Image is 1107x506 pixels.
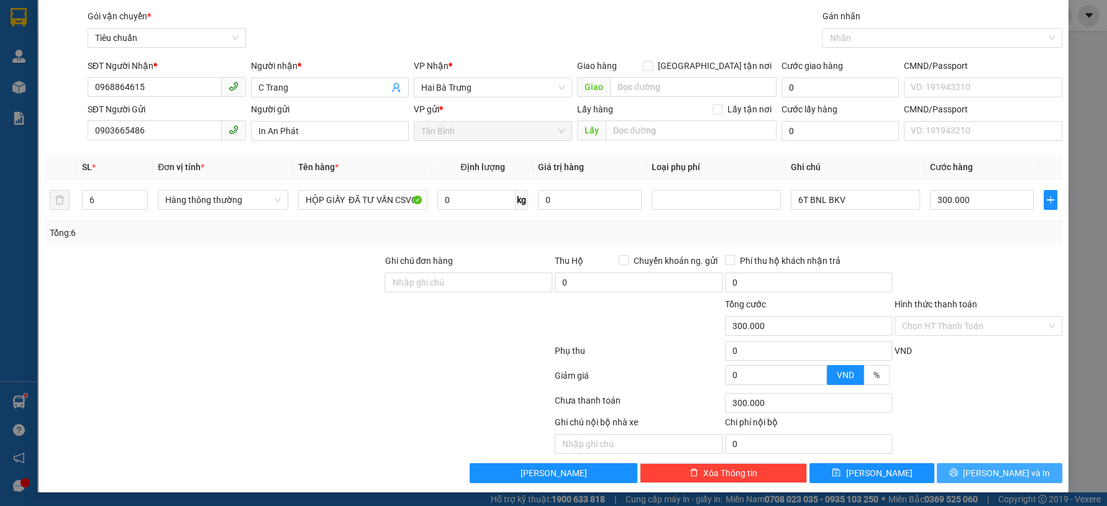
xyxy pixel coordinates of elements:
[421,78,565,97] span: Hai Bà Trưng
[781,61,843,71] label: Cước giao hàng
[414,102,572,116] div: VP gửi
[553,369,724,391] div: Giảm giá
[131,71,181,81] span: 0974162334
[165,191,281,209] span: Hàng thông thường
[6,6,55,55] img: logo.jpg
[895,299,977,309] label: Hình thức thanh toán
[1044,195,1057,205] span: plus
[553,394,724,415] div: Chưa thanh toán
[606,120,777,140] input: Dọc đường
[50,226,427,240] div: Tổng: 6
[963,466,1050,480] span: [PERSON_NAME] và In
[786,155,925,179] th: Ghi chú
[93,69,181,83] div: SĐT:
[610,77,777,97] input: Dọc đường
[93,55,181,69] div: SĐT:
[904,102,1062,116] div: CMND/Passport
[298,162,339,172] span: Tên hàng
[553,344,724,366] div: Phụ thu
[470,463,637,483] button: [PERSON_NAME]
[251,102,409,116] div: Người gửi
[690,468,698,478] span: delete
[64,25,181,40] div: Ngày gửi: 18:13 [DATE]
[722,102,777,116] span: Lấy tận nơi
[577,120,606,140] span: Lấy
[17,84,22,94] span: 1
[6,55,93,69] div: Gửi:
[95,29,239,47] span: Tiêu chuẩn
[1044,190,1057,210] button: plus
[904,59,1062,73] div: CMND/Passport
[930,162,973,172] span: Cước hàng
[82,162,92,172] span: SL
[137,83,181,110] div: Tổng:
[832,468,840,478] span: save
[158,162,204,172] span: Đơn vị tính
[251,59,409,73] div: Người nhận
[949,468,958,478] span: printer
[703,466,757,480] span: Xóa Thông tin
[809,463,934,483] button: save[PERSON_NAME]
[781,78,899,97] input: Cước giao hàng
[577,104,613,114] span: Lấy hàng
[64,6,181,25] div: Nhà xe Tiến Oanh
[555,434,722,454] input: Nhập ghi chú
[845,466,912,480] span: [PERSON_NAME]
[421,122,565,140] span: Tân Bình
[385,256,453,266] label: Ghi chú đơn hàng
[516,190,528,210] span: kg
[538,162,584,172] span: Giá trị hàng
[538,190,642,210] input: 0
[414,61,449,71] span: VP Nhận
[298,190,427,210] input: VD: Bàn, Ghế
[6,83,50,110] div: SL:
[640,463,808,483] button: deleteXóa Thông tin
[895,346,912,356] span: VND
[647,155,786,179] th: Loại phụ phí
[521,466,587,480] span: [PERSON_NAME]
[131,57,181,67] span: 0937961753
[837,370,854,380] span: VND
[873,370,880,380] span: %
[391,83,401,93] span: user-add
[88,102,246,116] div: SĐT Người Gửi
[791,190,920,210] input: Ghi Chú
[229,81,239,91] span: phone
[555,415,722,434] div: Ghi chú nội bộ nhà xe
[937,463,1062,483] button: printer[PERSON_NAME] và In
[65,84,92,94] span: 50.000
[93,83,137,110] div: CC :
[555,256,583,266] span: Thu Hộ
[385,273,552,292] input: Ghi chú đơn hàng
[460,162,504,172] span: Định lượng
[229,125,239,135] span: phone
[88,11,151,21] span: Gói vận chuyển
[822,11,860,21] label: Gán nhãn
[629,254,722,268] span: Chuyển khoản ng. gửi
[29,71,63,81] span: A Vương
[735,254,845,268] span: Phí thu hộ khách nhận trả
[6,69,93,83] div: Nhận:
[725,299,766,309] span: Tổng cước
[725,415,893,434] div: Chi phí nội bộ
[577,77,610,97] span: Giao
[653,59,777,73] span: [GEOGRAPHIC_DATA] tận nơi
[50,83,94,110] div: CR :
[50,190,70,210] button: delete
[108,84,113,94] span: 0
[781,121,899,141] input: Cước lấy hàng
[781,104,837,114] label: Cước lấy hàng
[88,59,246,73] div: SĐT Người Nhận
[21,57,52,67] span: C Trang
[577,61,617,71] span: Giao hàng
